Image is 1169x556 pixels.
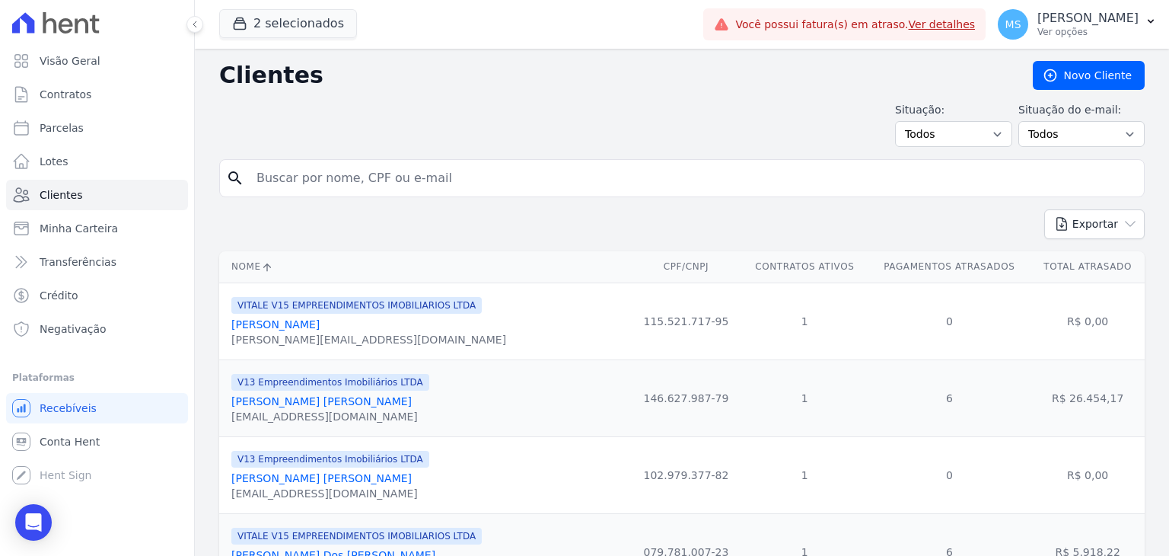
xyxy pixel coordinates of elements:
[231,374,429,391] span: V13 Empreendimentos Imobiliários LTDA
[1037,26,1139,38] p: Ver opções
[231,332,506,347] div: [PERSON_NAME][EMAIL_ADDRESS][DOMAIN_NAME]
[1030,283,1145,359] td: R$ 0,00
[231,318,320,331] a: [PERSON_NAME]
[6,280,188,311] a: Crédito
[1030,251,1145,283] th: Total Atrasado
[219,62,1008,89] h2: Clientes
[6,247,188,277] a: Transferências
[40,120,84,136] span: Parcelas
[868,251,1030,283] th: Pagamentos Atrasados
[40,401,97,416] span: Recebíveis
[741,436,868,513] td: 1
[231,409,429,424] div: [EMAIL_ADDRESS][DOMAIN_NAME]
[1033,61,1145,90] a: Novo Cliente
[40,53,100,69] span: Visão Geral
[6,393,188,423] a: Recebíveis
[631,251,741,283] th: CPF/CNPJ
[741,251,868,283] th: Contratos Ativos
[231,486,429,501] div: [EMAIL_ADDRESS][DOMAIN_NAME]
[1005,19,1021,30] span: MS
[868,283,1030,359] td: 0
[40,288,78,303] span: Crédito
[40,154,68,169] span: Lotes
[6,46,188,76] a: Visão Geral
[868,359,1030,436] td: 6
[1044,209,1145,239] button: Exportar
[40,321,107,337] span: Negativação
[226,169,244,187] i: search
[6,314,188,344] a: Negativação
[895,102,1012,118] label: Situação:
[40,434,100,449] span: Conta Hent
[219,251,631,283] th: Nome
[15,504,52,541] div: Open Intercom Messenger
[247,163,1138,193] input: Buscar por nome, CPF ou e-mail
[6,427,188,457] a: Conta Hent
[1030,436,1145,513] td: R$ 0,00
[909,18,976,30] a: Ver detalhes
[231,395,412,407] a: [PERSON_NAME] [PERSON_NAME]
[6,146,188,177] a: Lotes
[40,187,82,203] span: Clientes
[1030,359,1145,436] td: R$ 26.454,17
[231,528,482,545] span: VITALE V15 EMPREENDIMENTOS IMOBILIARIOS LTDA
[12,369,182,387] div: Plataformas
[741,283,868,359] td: 1
[231,472,412,484] a: [PERSON_NAME] [PERSON_NAME]
[40,254,116,270] span: Transferências
[6,113,188,143] a: Parcelas
[986,3,1169,46] button: MS [PERSON_NAME] Ver opções
[631,436,741,513] td: 102.979.377-82
[868,436,1030,513] td: 0
[1037,11,1139,26] p: [PERSON_NAME]
[40,87,91,102] span: Contratos
[231,451,429,468] span: V13 Empreendimentos Imobiliários LTDA
[631,283,741,359] td: 115.521.717-95
[6,180,188,210] a: Clientes
[741,359,868,436] td: 1
[6,79,188,110] a: Contratos
[231,297,482,314] span: VITALE V15 EMPREENDIMENTOS IMOBILIARIOS LTDA
[1018,102,1145,118] label: Situação do e-mail:
[631,359,741,436] td: 146.627.987-79
[6,213,188,244] a: Minha Carteira
[40,221,118,236] span: Minha Carteira
[219,9,357,38] button: 2 selecionados
[735,17,975,33] span: Você possui fatura(s) em atraso.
